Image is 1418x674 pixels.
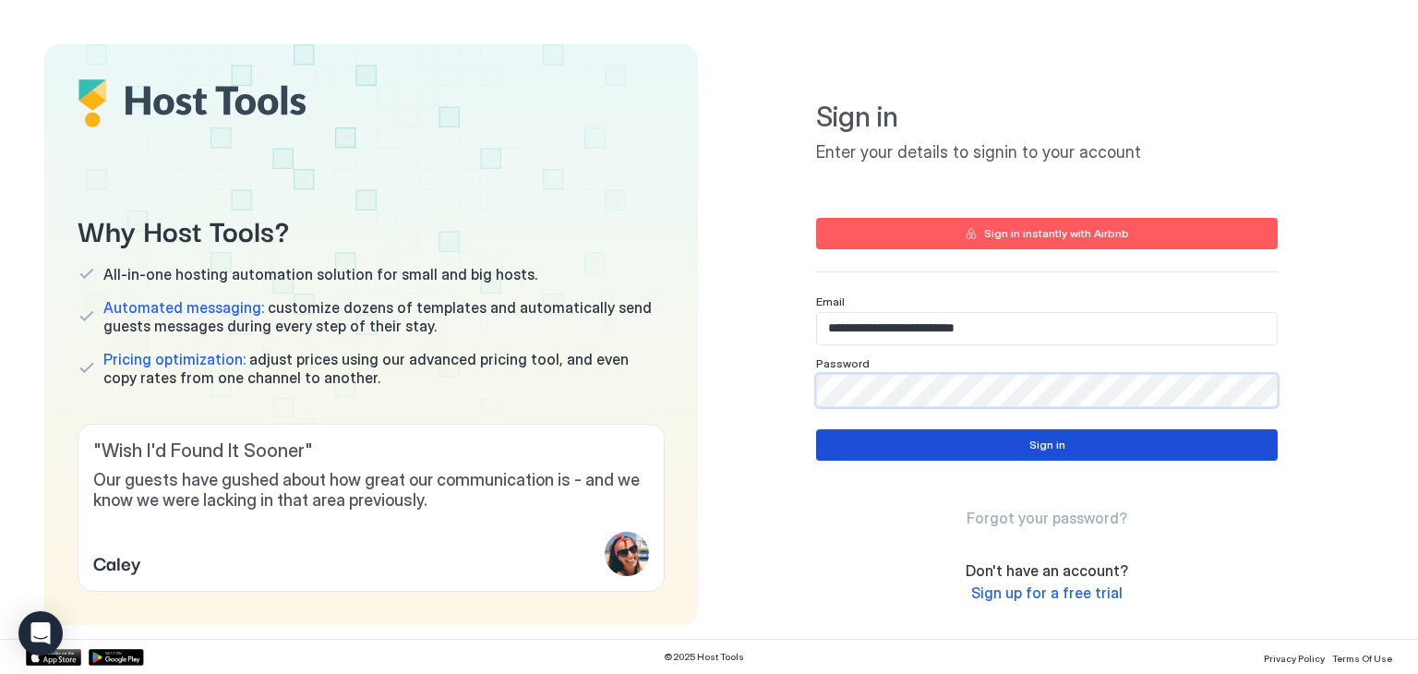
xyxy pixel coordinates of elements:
[816,142,1278,163] span: Enter your details to signin to your account
[664,651,744,663] span: © 2025 Host Tools
[1332,653,1392,664] span: Terms Of Use
[971,584,1123,603] a: Sign up for a free trial
[816,218,1278,249] button: Sign in instantly with Airbnb
[817,375,1277,406] input: Input Field
[1332,647,1392,667] a: Terms Of Use
[78,209,665,250] span: Why Host Tools?
[984,225,1129,242] div: Sign in instantly with Airbnb
[93,470,649,512] span: Our guests have gushed about how great our communication is - and we know we were lacking in that...
[817,313,1277,344] input: Input Field
[967,509,1127,528] a: Forgot your password?
[93,439,649,463] span: " Wish I'd Found It Sooner "
[1264,647,1325,667] a: Privacy Policy
[103,298,264,317] span: Automated messaging:
[103,265,537,283] span: All-in-one hosting automation solution for small and big hosts.
[971,584,1123,602] span: Sign up for a free trial
[93,548,141,576] span: Caley
[18,611,63,656] div: Open Intercom Messenger
[816,429,1278,461] button: Sign in
[966,561,1128,580] span: Don't have an account?
[816,295,845,308] span: Email
[89,649,144,666] a: Google Play Store
[26,649,81,666] a: App Store
[967,509,1127,527] span: Forgot your password?
[103,350,246,368] span: Pricing optimization:
[1264,653,1325,664] span: Privacy Policy
[816,356,870,370] span: Password
[605,532,649,576] div: profile
[103,350,665,387] span: adjust prices using our advanced pricing tool, and even copy rates from one channel to another.
[816,100,1278,135] span: Sign in
[1029,437,1065,453] div: Sign in
[103,298,665,335] span: customize dozens of templates and automatically send guests messages during every step of their s...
